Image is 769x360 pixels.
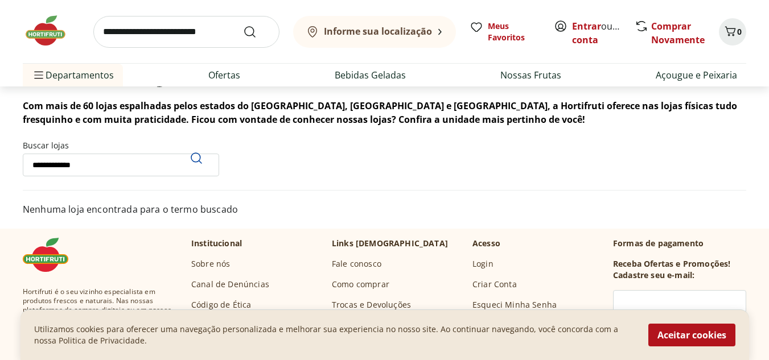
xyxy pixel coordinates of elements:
a: Criar Conta [472,279,517,290]
p: Formas de pagamento [613,238,746,249]
a: Fale conosco [332,258,381,270]
a: Meus Favoritos [470,20,540,43]
p: Com mais de 60 lojas espalhadas pelos estados do [GEOGRAPHIC_DATA], [GEOGRAPHIC_DATA] e [GEOGRAPH... [23,99,746,126]
a: Código de Ética [191,299,251,311]
input: Buscar lojasPesquisar [23,154,219,176]
button: Menu [32,61,46,89]
img: Hortifruti [23,238,80,272]
a: Esqueci Minha Senha [472,299,557,311]
span: ou [572,19,623,47]
span: Nenhuma loja encontrada para o termo buscado [23,204,238,214]
b: Informe sua localização [324,25,432,38]
span: Hortifruti é o seu vizinho especialista em produtos frescos e naturais. Nas nossas plataformas de... [23,287,173,351]
a: Login [472,258,494,270]
a: Como comprar [332,279,389,290]
p: Links [DEMOGRAPHIC_DATA] [332,238,448,249]
a: Entrar [572,20,601,32]
input: search [93,16,279,48]
a: Canal de Denúncias [191,279,269,290]
button: Informe sua localização [293,16,456,48]
span: 0 [737,26,742,37]
a: Ofertas [208,68,240,82]
img: Hortifruti [23,14,80,48]
label: Buscar lojas [23,140,219,176]
h3: Cadastre seu e-mail: [613,270,694,281]
a: Nossas Frutas [500,68,561,82]
a: Bebidas Geladas [335,68,406,82]
a: Trocas e Devoluções [332,299,411,311]
button: Pesquisar [183,144,210,172]
a: Açougue e Peixaria [656,68,737,82]
button: Aceitar cookies [648,324,735,346]
span: Departamentos [32,61,114,89]
button: Submit Search [243,25,270,39]
span: Meus Favoritos [488,20,540,43]
p: Institucional [191,238,242,249]
p: Acesso [472,238,500,249]
a: Sobre nós [191,258,230,270]
p: Utilizamos cookies para oferecer uma navegação personalizada e melhorar sua experiencia no nosso ... [34,324,635,346]
a: Comprar Novamente [651,20,705,46]
h3: Receba Ofertas e Promoções! [613,258,730,270]
button: Carrinho [719,18,746,45]
a: Criar conta [572,20,635,46]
